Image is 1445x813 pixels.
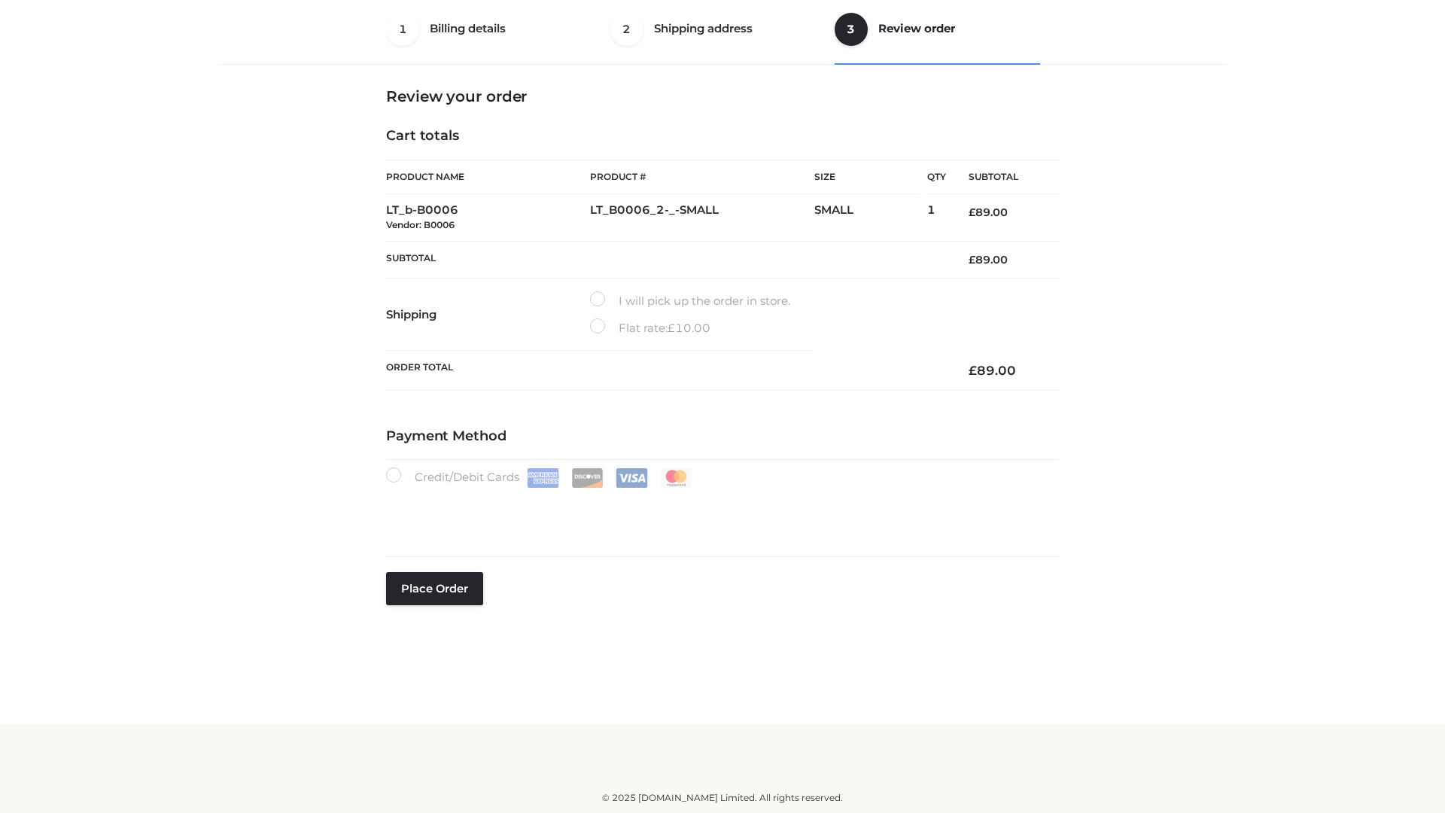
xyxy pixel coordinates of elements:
span: £ [668,321,675,335]
bdi: 89.00 [969,253,1008,266]
bdi: 89.00 [969,206,1008,219]
h4: Payment Method [386,428,1059,445]
small: Vendor: B0006 [386,219,455,230]
td: 1 [927,194,946,242]
th: Qty [927,160,946,194]
label: I will pick up the order in store. [590,291,790,311]
h4: Cart totals [386,128,1059,145]
img: Discover [571,468,604,488]
label: Credit/Debit Cards [386,467,694,488]
td: LT_B0006_2-_-SMALL [590,194,814,242]
label: Flat rate: [590,318,710,338]
span: £ [969,363,977,378]
td: SMALL [814,194,927,242]
div: © 2025 [DOMAIN_NAME] Limited. All rights reserved. [224,790,1221,805]
td: LT_b-B0006 [386,194,590,242]
iframe: Secure payment input frame [383,485,1056,540]
img: Mastercard [660,468,692,488]
th: Subtotal [946,160,1059,194]
th: Subtotal [386,241,946,278]
th: Order Total [386,351,946,391]
img: Visa [616,468,648,488]
th: Size [814,160,920,194]
bdi: 89.00 [969,363,1016,378]
th: Shipping [386,279,590,351]
h3: Review your order [386,87,1059,105]
img: Amex [527,468,559,488]
bdi: 10.00 [668,321,710,335]
button: Place order [386,572,483,605]
span: £ [969,253,975,266]
span: £ [969,206,975,219]
th: Product Name [386,160,590,194]
th: Product # [590,160,814,194]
